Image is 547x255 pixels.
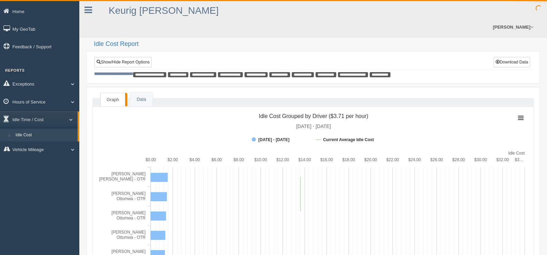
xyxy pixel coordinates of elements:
tspan: $3… [515,157,523,162]
text: $2.00 [168,157,178,162]
tspan: [DATE] - [DATE] [296,124,331,129]
tspan: Idle Cost [508,151,525,156]
text: $4.00 [190,157,200,162]
text: $0.00 [146,157,156,162]
text: $32.00 [496,157,509,162]
a: Idle Cost Trend [12,141,78,154]
text: $28.00 [452,157,465,162]
tspan: [PERSON_NAME] [111,230,146,235]
text: $14.00 [298,157,311,162]
tspan: Idle Cost Grouped by Driver ($3.71 per hour) [259,113,368,119]
tspan: [DATE] - [DATE] [258,137,289,142]
text: $12.00 [276,157,289,162]
tspan: [PERSON_NAME] [111,171,146,176]
text: $22.00 [386,157,399,162]
a: Graph [100,93,125,107]
text: $24.00 [408,157,421,162]
text: $8.00 [233,157,244,162]
a: Data [130,92,152,107]
tspan: [PERSON_NAME] [111,191,146,196]
tspan: [PERSON_NAME] [111,249,146,254]
tspan: [PERSON_NAME] [111,210,146,215]
tspan: Ottumwa - OTR [117,235,146,240]
tspan: Ottumwa - OTR [117,196,146,201]
text: $26.00 [430,157,443,162]
a: Idle Cost [12,129,78,141]
tspan: Ottumwa - OTR [117,216,146,220]
button: Download Data [494,57,530,67]
tspan: Current Average Idle Cost [323,137,374,142]
a: Keurig [PERSON_NAME] [109,5,219,16]
a: Show/Hide Report Options [95,57,152,67]
text: $30.00 [474,157,487,162]
text: $10.00 [254,157,267,162]
text: $6.00 [211,157,222,162]
text: $16.00 [320,157,333,162]
tspan: [PERSON_NAME] - OTR [99,177,146,182]
a: [PERSON_NAME] [489,17,537,37]
text: $20.00 [364,157,377,162]
text: $18.00 [342,157,355,162]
